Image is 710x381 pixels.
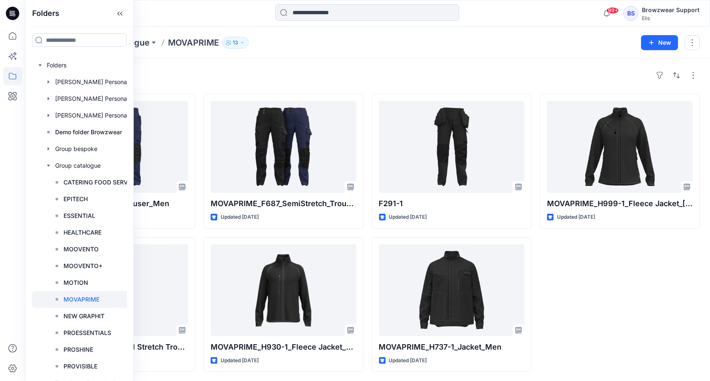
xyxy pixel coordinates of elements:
a: MOVAPRIME_H999-1_Fleece Jacket_Ladies [547,101,693,193]
p: Demo folder Browzwear [55,127,122,137]
p: PROVISIBLE [64,361,97,371]
a: MOVAPRIME_H930-1_Fleece Jacket_Men [211,244,356,336]
p: PROSHINE [64,345,93,355]
p: Updated [DATE] [221,213,259,222]
p: Updated [DATE] [389,213,427,222]
p: 13 [233,38,238,47]
p: HEALTHCARE [64,228,102,238]
p: Updated [DATE] [221,356,259,365]
div: Browzwear Support [642,5,700,15]
p: MOOVENTO [64,244,99,254]
p: MOTION [64,278,88,288]
p: NEW GRAPHIT [64,311,104,321]
p: MOVAPRIME_H737-1_Jacket_Men [379,341,525,353]
p: CATERING FOOD SERVICE [64,177,137,187]
p: MOVAPRIME_H930-1_Fleece Jacket_Men [211,341,356,353]
p: Updated [DATE] [557,213,595,222]
p: MOOVENTO+ [64,261,102,271]
p: MOVAPRIME_H999-1_Fleece Jacket_[DEMOGRAPHIC_DATA] [547,198,693,210]
a: MOVAPRIME_H737-1_Jacket_Men [379,244,525,336]
p: MOVAPRIME [64,294,99,304]
p: ESSENTIAL [64,211,95,221]
p: EPITECH [64,194,88,204]
p: MOVAPRIME_F687_SemiStretch_Trouser_[DEMOGRAPHIC_DATA] [211,198,356,210]
p: Updated [DATE] [389,356,427,365]
button: 13 [222,37,249,49]
span: 99+ [606,7,619,14]
a: MOVAPRIME_F687_SemiStretch_Trouser_Ladies [211,101,356,193]
p: F291-1 [379,198,525,210]
p: MOVAPRIME [168,37,219,49]
div: Elis [642,15,700,21]
div: BS [623,6,639,21]
button: New [641,35,678,50]
a: F291-1 [379,101,525,193]
p: PROESSENTIALS [64,328,111,338]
